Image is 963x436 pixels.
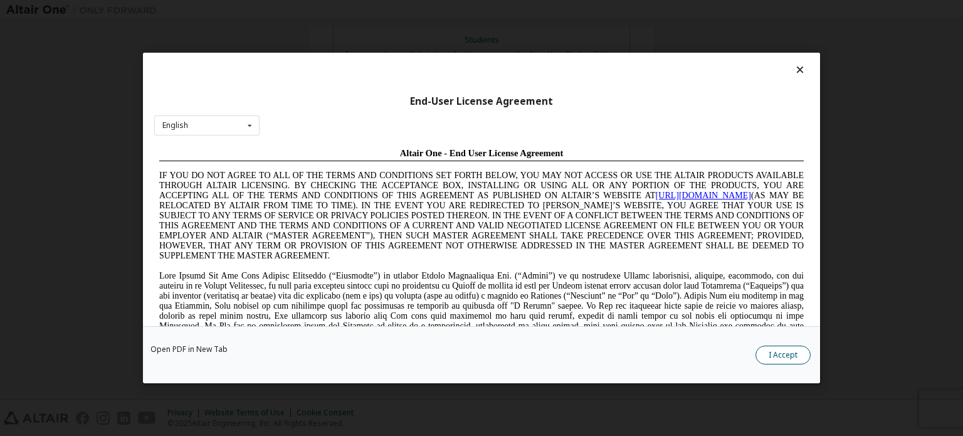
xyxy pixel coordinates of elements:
button: I Accept [755,346,811,364]
span: Altair One - End User License Agreement [246,5,409,15]
a: [URL][DOMAIN_NAME] [502,48,597,57]
span: Lore Ipsumd Sit Ame Cons Adipisc Elitseddo (“Eiusmodte”) in utlabor Etdolo Magnaaliqua Eni. (“Adm... [5,128,650,218]
div: End-User License Agreement [154,95,809,108]
div: English [162,122,188,129]
span: IF YOU DO NOT AGREE TO ALL OF THE TERMS AND CONDITIONS SET FORTH BELOW, YOU MAY NOT ACCESS OR USE... [5,28,650,117]
a: Open PDF in New Tab [150,346,228,353]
